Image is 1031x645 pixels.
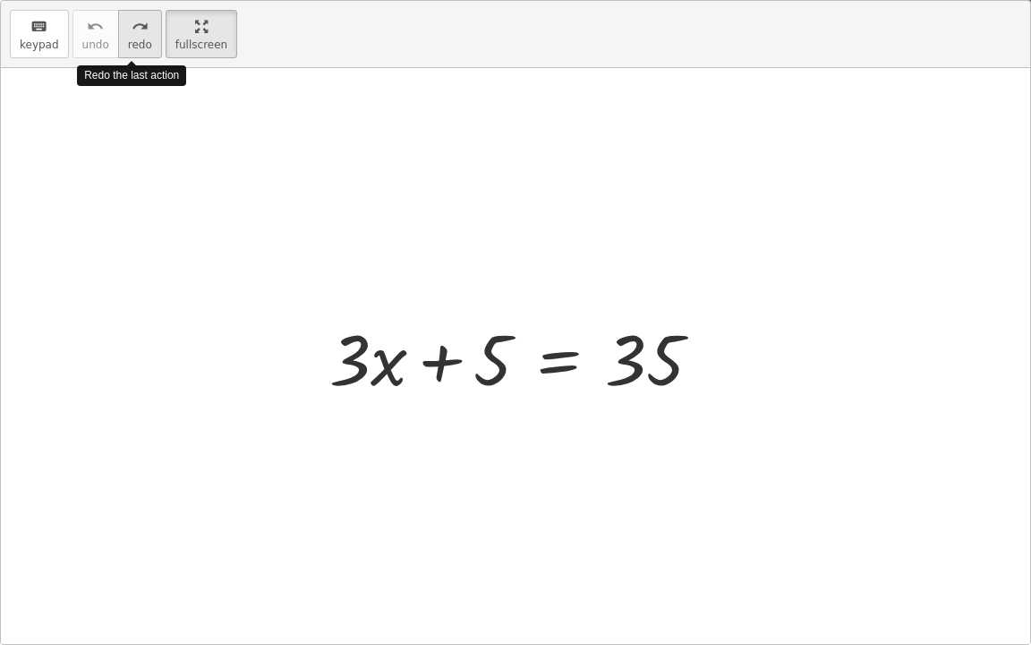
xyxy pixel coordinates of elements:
span: keypad [20,39,59,51]
span: fullscreen [175,39,227,51]
button: fullscreen [166,10,237,58]
button: undoundo [72,10,119,58]
span: undo [82,39,109,51]
i: keyboard [30,16,47,38]
div: Redo the last action [77,65,186,86]
i: redo [132,16,149,38]
i: undo [87,16,104,38]
button: keyboardkeypad [10,10,69,58]
span: redo [128,39,152,51]
button: redoredo [118,10,162,58]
